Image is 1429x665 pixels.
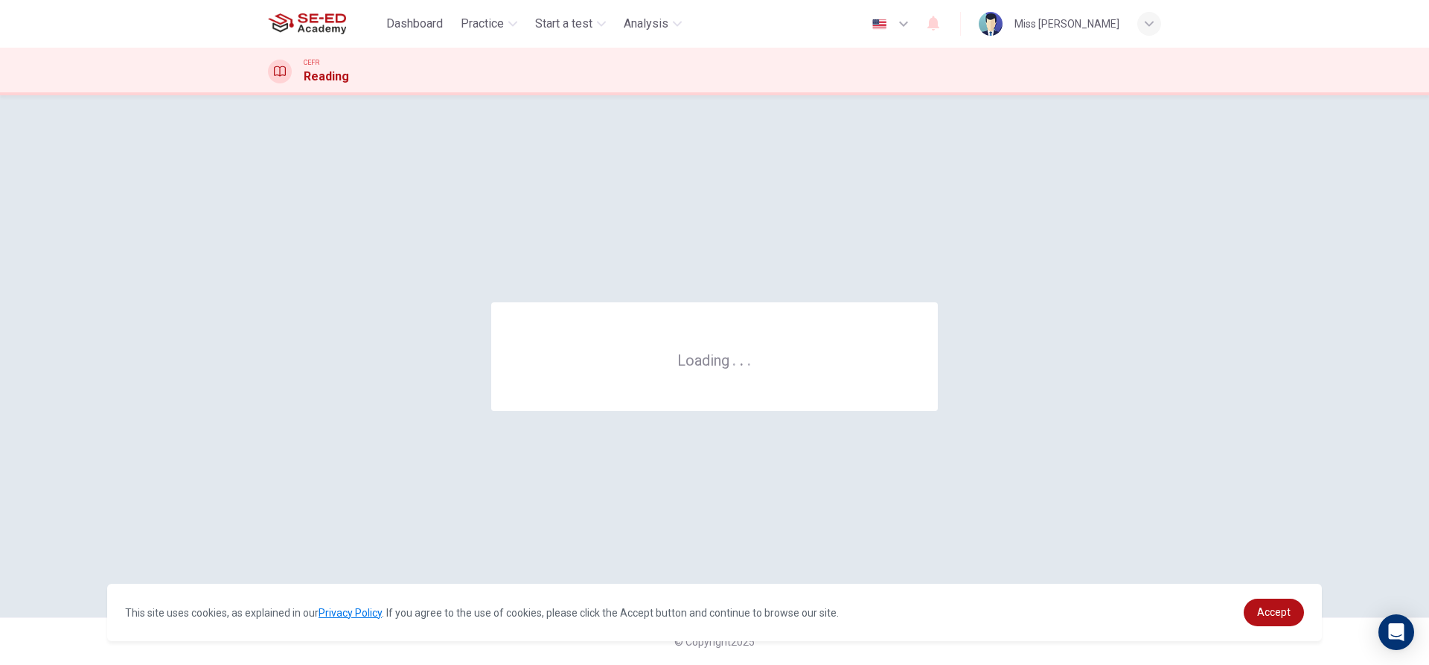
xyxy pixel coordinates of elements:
button: Analysis [618,10,688,37]
span: This site uses cookies, as explained in our . If you agree to the use of cookies, please click th... [125,607,839,619]
a: SE-ED Academy logo [268,9,380,39]
span: Dashboard [386,15,443,33]
span: Analysis [624,15,668,33]
a: Privacy Policy [319,607,382,619]
img: Profile picture [979,12,1003,36]
img: SE-ED Academy logo [268,9,346,39]
button: Practice [455,10,523,37]
span: Practice [461,15,504,33]
h6: . [732,346,737,371]
h6: . [747,346,752,371]
button: Dashboard [380,10,449,37]
div: Open Intercom Messenger [1378,614,1414,650]
h6: Loading [677,350,752,369]
h1: Reading [304,68,349,86]
span: Accept [1257,606,1291,618]
div: cookieconsent [107,584,1322,641]
span: © Copyright 2025 [674,636,755,648]
a: dismiss cookie message [1244,599,1304,626]
span: Start a test [535,15,592,33]
div: Miss [PERSON_NAME] [1014,15,1119,33]
span: CEFR [304,57,319,68]
h6: . [739,346,744,371]
img: en [870,19,889,30]
button: Start a test [529,10,612,37]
